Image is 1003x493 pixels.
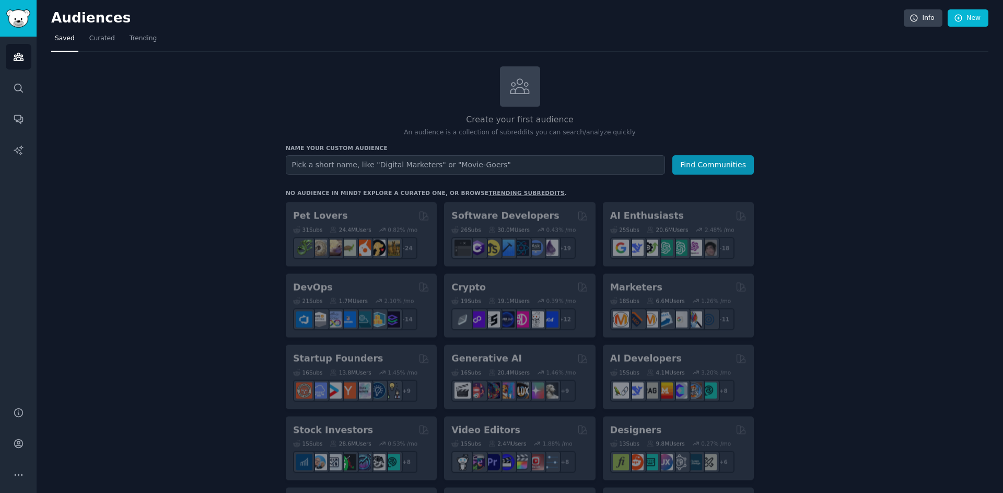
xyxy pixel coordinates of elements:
[546,226,576,233] div: 0.43 % /mo
[642,454,658,470] img: UI_Design
[86,30,119,52] a: Curated
[330,226,371,233] div: 24.4M Users
[293,423,373,437] h2: Stock Investors
[705,226,734,233] div: 2.48 % /mo
[369,311,386,327] img: aws_cdk
[325,240,342,256] img: leopardgeckos
[554,237,576,259] div: + 19
[642,311,658,327] img: AskMarketing
[528,311,544,327] img: CryptoNews
[647,440,685,448] div: 9.8M Users
[610,423,662,437] h2: Designers
[369,454,386,470] img: swingtrading
[296,383,312,399] img: EntrepreneurRideAlong
[528,454,544,470] img: Youtubevideo
[469,311,485,327] img: 0xPolygon
[330,369,371,376] div: 13.8M Users
[286,113,754,127] h2: Create your first audience
[6,9,30,28] img: GummySearch logo
[395,380,417,402] div: + 9
[686,311,702,327] img: MarketingResearch
[610,352,682,365] h2: AI Developers
[384,454,400,470] img: technicalanalysis
[340,240,356,256] img: turtle
[355,383,371,399] img: indiehackers
[488,226,530,233] div: 30.0M Users
[469,383,485,399] img: dalle2
[484,240,500,256] img: learnjavascript
[340,454,356,470] img: Trading
[686,240,702,256] img: OpenAIDev
[610,440,639,448] div: 13 Sub s
[89,34,115,43] span: Curated
[454,311,471,327] img: ethfinance
[311,311,327,327] img: AWS_Certified_Experts
[484,383,500,399] img: deepdream
[542,454,558,470] img: postproduction
[513,454,529,470] img: finalcutpro
[451,423,520,437] h2: Video Editors
[657,454,673,470] img: UXDesign
[293,440,322,448] div: 15 Sub s
[713,380,734,402] div: + 8
[388,369,417,376] div: 1.45 % /mo
[613,383,629,399] img: LangChain
[355,311,371,327] img: platformengineering
[554,380,576,402] div: + 9
[325,311,342,327] img: Docker_DevOps
[296,454,312,470] img: dividends
[701,240,717,256] img: ArtificalIntelligence
[610,281,662,294] h2: Marketers
[627,383,644,399] img: DeepSeek
[642,240,658,256] img: AItoolsCatalog
[671,454,687,470] img: userexperience
[546,369,576,376] div: 1.46 % /mo
[610,210,684,223] h2: AI Enthusiasts
[713,451,734,473] div: + 6
[610,297,639,305] div: 18 Sub s
[528,383,544,399] img: starryai
[554,451,576,473] div: + 8
[311,454,327,470] img: ValueInvesting
[395,308,417,330] div: + 14
[340,311,356,327] img: DevOpsLinks
[293,210,348,223] h2: Pet Lovers
[613,240,629,256] img: GoogleGeminiAI
[528,240,544,256] img: AskComputerScience
[451,440,481,448] div: 15 Sub s
[454,383,471,399] img: aivideo
[657,383,673,399] img: MistralAI
[542,383,558,399] img: DreamBooth
[296,240,312,256] img: herpetology
[293,297,322,305] div: 21 Sub s
[451,369,481,376] div: 16 Sub s
[454,454,471,470] img: gopro
[672,155,754,175] button: Find Communities
[546,297,576,305] div: 0.39 % /mo
[701,383,717,399] img: AIDevelopersSociety
[542,240,558,256] img: elixir
[488,369,530,376] div: 20.4M Users
[671,383,687,399] img: OpenSourceAI
[488,190,564,196] a: trending subreddits
[671,311,687,327] img: googleads
[325,454,342,470] img: Forex
[451,226,481,233] div: 26 Sub s
[657,240,673,256] img: chatgpt_promptDesign
[613,311,629,327] img: content_marketing
[513,383,529,399] img: FluxAI
[647,369,685,376] div: 4.1M Users
[498,383,515,399] img: sdforall
[647,226,688,233] div: 20.6M Users
[355,240,371,256] img: cockatiel
[296,311,312,327] img: azuredevops
[311,383,327,399] img: SaaS
[395,451,417,473] div: + 8
[340,383,356,399] img: ycombinator
[126,30,160,52] a: Trending
[293,352,383,365] h2: Startup Founders
[613,454,629,470] img: typography
[498,240,515,256] img: iOSProgramming
[311,240,327,256] img: ballpython
[293,369,322,376] div: 16 Sub s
